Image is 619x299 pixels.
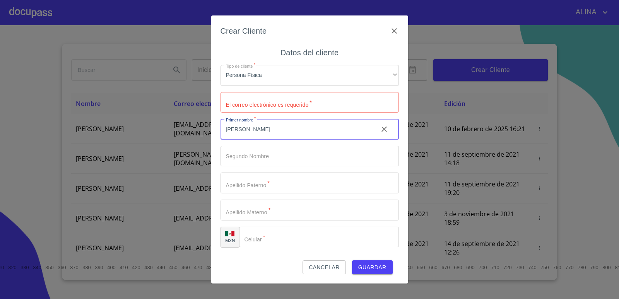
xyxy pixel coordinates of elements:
[303,260,345,275] button: Cancelar
[280,46,339,59] h6: Datos del cliente
[352,260,393,275] button: Guardar
[375,120,393,138] button: clear input
[221,65,399,86] div: Persona Física
[225,231,234,237] img: R93DlvwvvjP9fbrDwZeCRYBHk45OWMq+AAOlFVsxT89f82nwPLnD58IP7+ANJEaWYhP0Tx8kkA0WlQMPQsAAgwAOmBj20AXj6...
[225,237,235,243] p: MXN
[309,263,339,272] span: Cancelar
[358,263,386,272] span: Guardar
[221,25,267,37] h6: Crear Cliente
